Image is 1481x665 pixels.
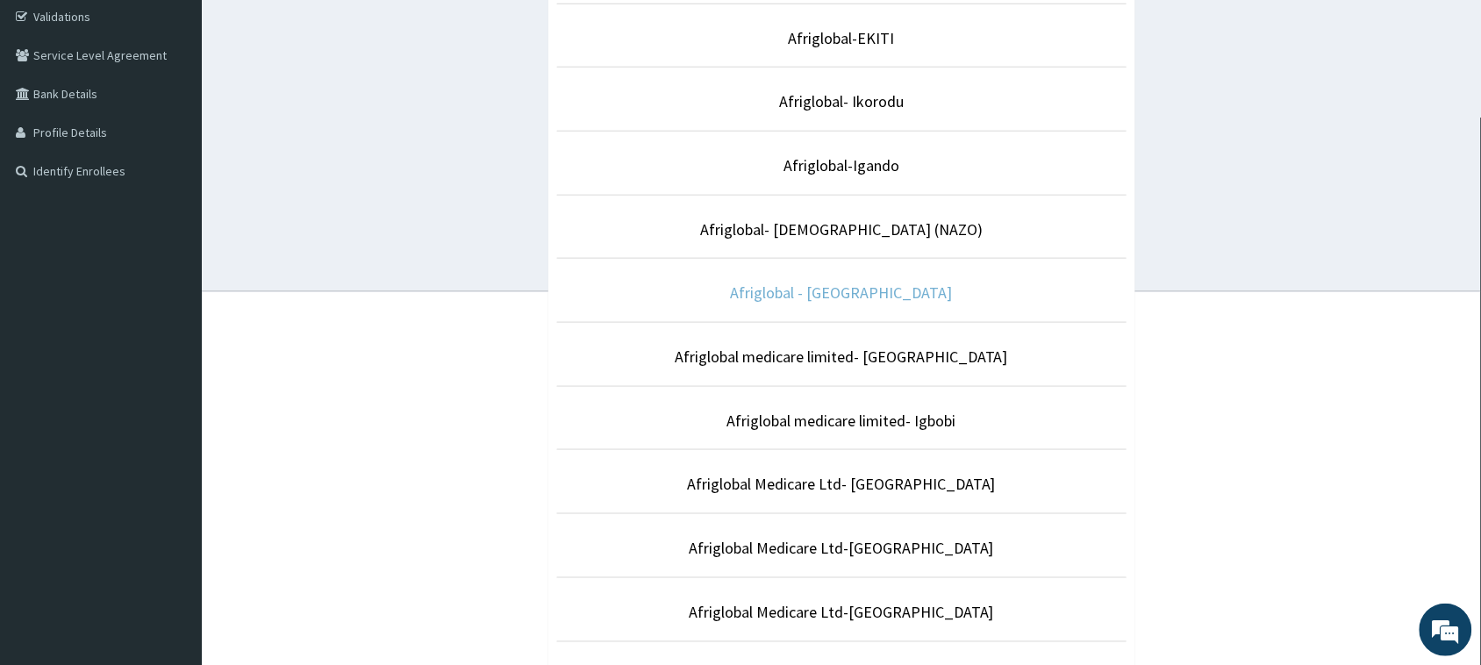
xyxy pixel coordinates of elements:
[731,282,953,303] a: Afriglobal - [GEOGRAPHIC_DATA]
[689,602,994,622] a: Afriglobal Medicare Ltd-[GEOGRAPHIC_DATA]
[687,474,996,494] a: Afriglobal Medicare Ltd- [GEOGRAPHIC_DATA]
[689,538,994,558] a: Afriglobal Medicare Ltd-[GEOGRAPHIC_DATA]
[789,28,895,48] a: Afriglobal-EKITI
[727,411,956,431] a: Afriglobal medicare limited- Igbobi
[783,155,899,175] a: Afriglobal-Igando
[779,91,904,111] a: Afriglobal- Ikorodu
[700,219,983,240] a: Afriglobal- [DEMOGRAPHIC_DATA] (NAZO)
[675,347,1008,367] a: Afriglobal medicare limited- [GEOGRAPHIC_DATA]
